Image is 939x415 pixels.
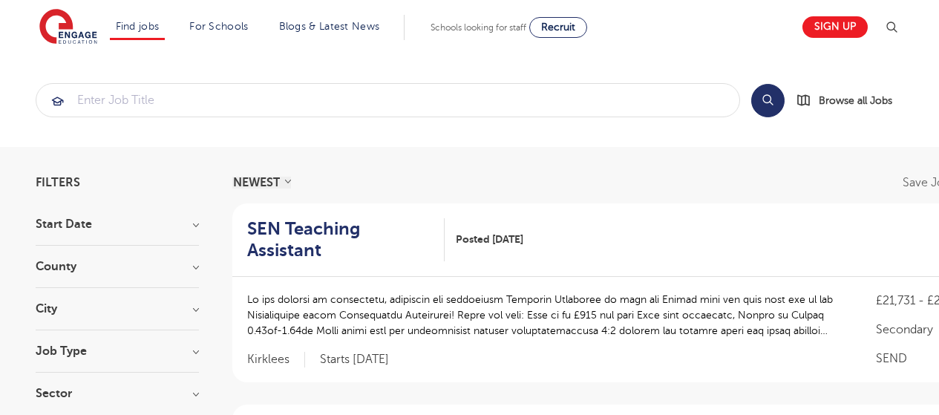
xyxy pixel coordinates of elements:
h3: Sector [36,388,199,399]
a: Browse all Jobs [796,92,904,109]
a: Sign up [802,16,868,38]
h3: Start Date [36,218,199,230]
h3: Job Type [36,345,199,357]
span: Recruit [541,22,575,33]
span: Posted [DATE] [456,232,523,247]
p: Starts [DATE] [320,352,389,367]
span: Browse all Jobs [819,92,892,109]
img: Engage Education [39,9,97,46]
p: Lo ips dolorsi am consectetu, adipiscin eli seddoeiusm Temporin Utlaboree do magn ali Enimad mini... [247,292,847,339]
h2: SEN Teaching Assistant [247,218,433,261]
span: Kirklees [247,352,305,367]
span: Schools looking for staff [431,22,526,33]
h3: County [36,261,199,272]
button: Search [751,84,785,117]
h3: City [36,303,199,315]
span: Filters [36,177,80,189]
a: Recruit [529,17,587,38]
a: Find jobs [116,21,160,32]
div: Submit [36,83,740,117]
a: SEN Teaching Assistant [247,218,445,261]
input: Submit [36,84,739,117]
a: Blogs & Latest News [279,21,380,32]
a: For Schools [189,21,248,32]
